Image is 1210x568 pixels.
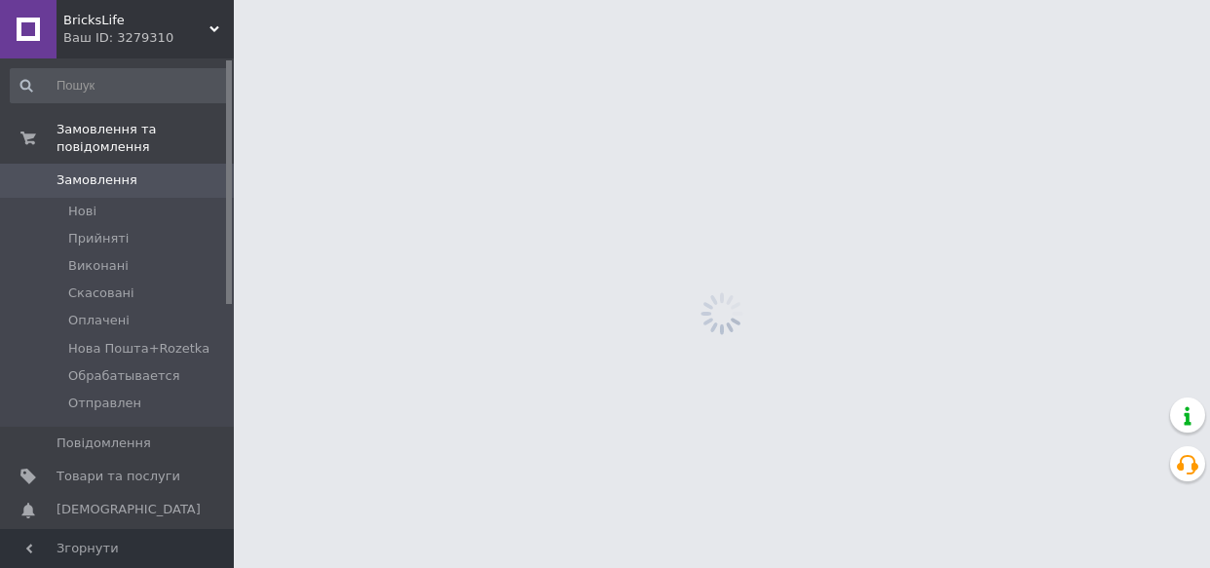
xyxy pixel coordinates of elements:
span: Замовлення [57,171,137,189]
div: Ваш ID: 3279310 [63,29,234,47]
span: Прийняті [68,230,129,247]
span: Замовлення та повідомлення [57,121,234,156]
span: Скасовані [68,284,134,302]
span: Обрабатывается [68,367,179,385]
span: Товари та послуги [57,468,180,485]
input: Пошук [10,68,229,103]
span: Виконані [68,257,129,275]
span: BricksLife [63,12,209,29]
span: Оплачені [68,312,130,329]
span: Повідомлення [57,435,151,452]
span: Нова Пошта+Rozetka [68,340,209,358]
span: [DEMOGRAPHIC_DATA] [57,501,201,518]
img: spinner_grey-bg-hcd09dd2d8f1a785e3413b09b97f8118e7.gif [696,287,748,340]
span: Отправлен [68,395,141,412]
span: Нові [68,203,96,220]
